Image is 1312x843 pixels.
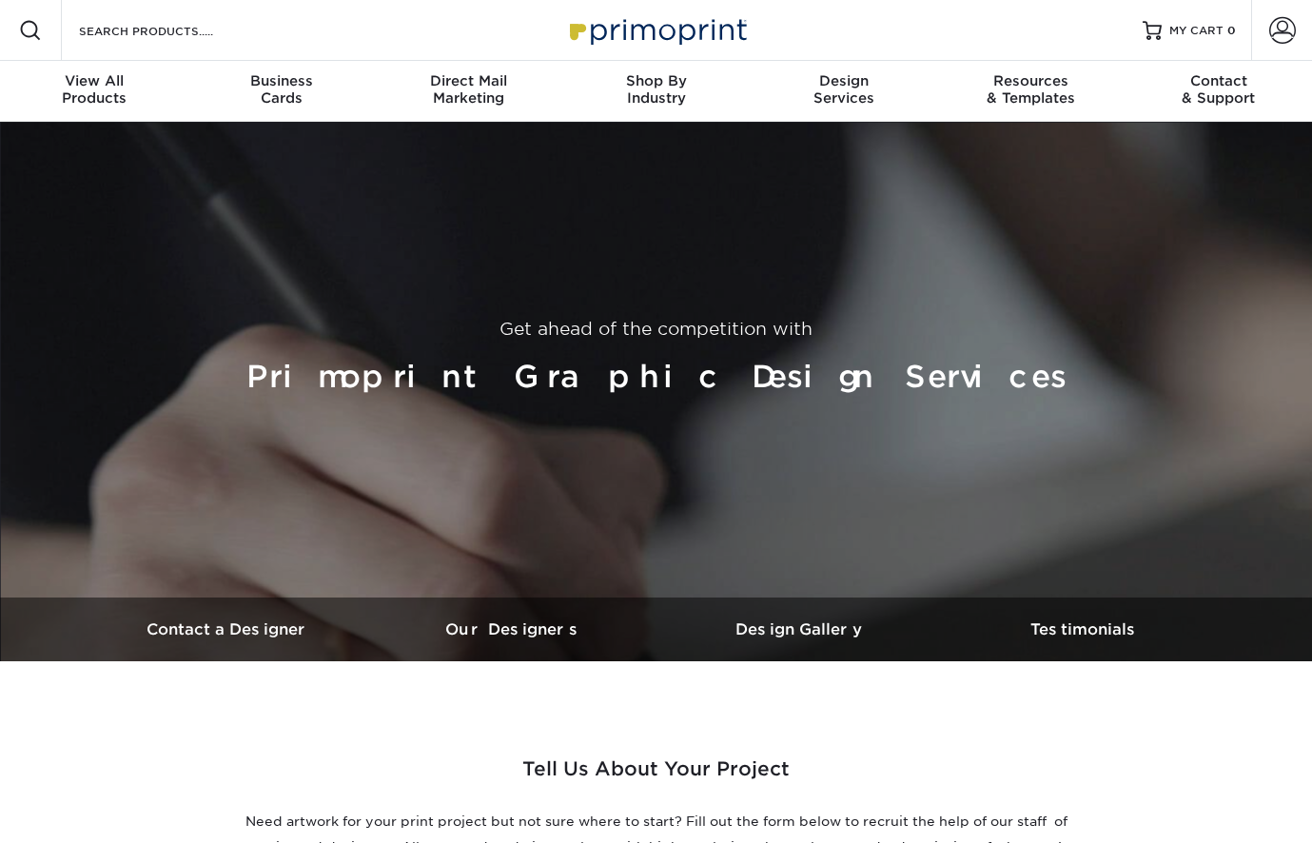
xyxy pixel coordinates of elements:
[1169,23,1224,39] span: MY CART
[86,620,371,638] h3: Contact a Designer
[562,72,750,107] div: Industry
[86,598,371,661] a: Contact a Designer
[1227,24,1236,37] span: 0
[375,72,562,89] span: Direct Mail
[371,620,656,638] h3: Our Designers
[1125,61,1312,122] a: Contact& Support
[77,19,263,42] input: SEARCH PRODUCTS.....
[371,598,656,661] a: Our Designers
[942,620,1227,638] h3: Testimonials
[1125,72,1312,89] span: Contact
[750,72,937,107] div: Services
[187,61,375,122] a: BusinessCards
[228,753,1085,801] h2: Tell Us About Your Project
[750,72,937,89] span: Design
[937,72,1125,107] div: & Templates
[375,72,562,107] div: Marketing
[93,350,1220,403] h1: Primoprint Graphic Design Services
[937,72,1125,89] span: Resources
[1125,72,1312,107] div: & Support
[187,72,375,89] span: Business
[187,72,375,107] div: Cards
[562,61,750,122] a: Shop ByIndustry
[93,316,1220,343] p: Get ahead of the competition with
[942,598,1227,661] a: Testimonials
[750,61,937,122] a: DesignServices
[561,10,752,50] img: Primoprint
[656,598,942,661] a: Design Gallery
[375,61,562,122] a: Direct MailMarketing
[937,61,1125,122] a: Resources& Templates
[562,72,750,89] span: Shop By
[656,620,942,638] h3: Design Gallery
